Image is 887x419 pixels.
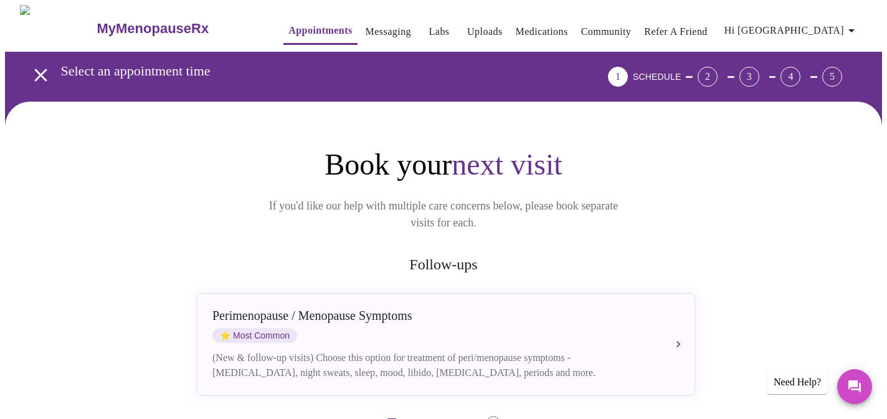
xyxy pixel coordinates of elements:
button: Messaging [361,19,416,44]
span: Most Common [212,328,297,343]
a: Labs [429,23,450,41]
button: Uploads [462,19,508,44]
h1: Book your [194,147,693,183]
h3: Select an appointment time [61,63,539,79]
button: Perimenopause / Menopause SymptomsstarMost Common(New & follow-up visits) Choose this option for ... [197,293,695,396]
div: 1 [608,67,628,87]
div: 2 [698,67,718,87]
a: Messaging [366,23,411,41]
h2: Follow-ups [194,256,693,273]
button: Community [576,19,637,44]
button: Refer a Friend [639,19,713,44]
img: MyMenopauseRx Logo [20,5,95,52]
a: Refer a Friend [644,23,708,41]
a: Appointments [288,22,352,39]
h3: MyMenopauseRx [97,21,209,37]
button: Hi [GEOGRAPHIC_DATA] [719,18,864,43]
div: Perimenopause / Menopause Symptoms [212,309,655,323]
button: Messages [837,369,872,404]
button: Appointments [283,18,357,45]
span: next visit [452,148,562,181]
a: Uploads [467,23,503,41]
a: Community [581,23,632,41]
button: Labs [419,19,459,44]
button: open drawer [22,57,59,94]
a: Medications [516,23,568,41]
a: MyMenopauseRx [95,7,259,51]
div: 5 [822,67,842,87]
p: If you'd like our help with multiple care concerns below, please book separate visits for each. [252,198,635,231]
span: Hi [GEOGRAPHIC_DATA] [724,22,859,39]
div: 4 [780,67,800,87]
span: SCHEDULE [633,72,681,82]
span: star [220,330,230,340]
div: (New & follow-up visits) Choose this option for treatment of peri/menopause symptoms - [MEDICAL_D... [212,350,655,380]
div: 3 [739,67,759,87]
button: Medications [511,19,573,44]
div: Need Help? [767,370,827,394]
